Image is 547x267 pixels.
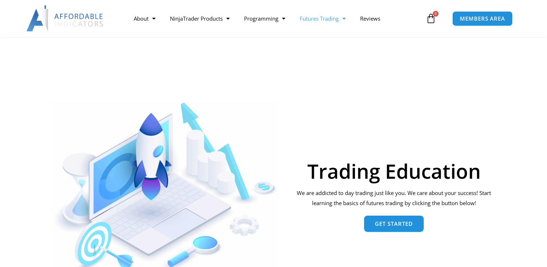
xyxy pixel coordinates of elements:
h1: Trading Education [292,161,496,181]
span: MEMBERS AREA [460,16,505,21]
a: About [127,10,163,27]
img: LogoAI | Affordable Indicators – NinjaTrader [26,5,104,31]
a: Reviews [353,10,388,27]
a: 0 [415,8,447,29]
a: MEMBERS AREA [452,11,513,26]
nav: Menu [127,10,424,27]
a: NinjaTrader Products [163,10,237,27]
span: Get Started [375,221,413,226]
a: Programming [237,10,292,27]
span: 0 [433,11,439,17]
a: Get Started [364,216,424,232]
p: We are addicted to day trading just like you. We care about your success! Start learning the basi... [292,188,496,208]
a: Futures Trading [292,10,353,27]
